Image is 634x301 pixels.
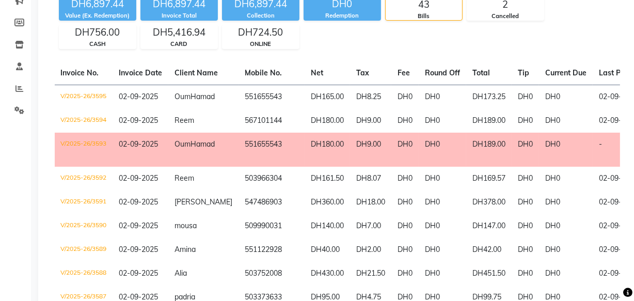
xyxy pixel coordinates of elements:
td: DH0 [391,85,419,109]
td: DH180.00 [305,133,350,167]
td: V/2025-26/3594 [54,109,113,133]
td: DH360.00 [305,191,350,214]
span: 02-09-2025 [119,139,158,149]
div: CASH [59,40,136,49]
span: 02-09-2025 [119,116,158,125]
td: DH0 [391,238,419,262]
div: ONLINE [223,40,299,49]
td: DH0 [391,133,419,167]
span: 02-09-2025 [119,197,158,207]
td: DH189.00 [466,133,512,167]
span: 02-09-2025 [119,173,158,183]
span: Oum [175,92,191,101]
td: DH189.00 [466,109,512,133]
span: 02-09-2025 [119,245,158,254]
span: Current Due [545,68,587,77]
td: V/2025-26/3590 [54,214,113,238]
td: DH173.25 [466,85,512,109]
span: Tax [356,68,369,77]
td: DH0 [419,85,466,109]
td: DH0 [512,238,539,262]
td: DH42.00 [466,238,512,262]
td: DH0 [419,262,466,286]
div: Cancelled [467,12,544,21]
td: DH430.00 [305,262,350,286]
td: DH451.50 [466,262,512,286]
td: DH21.50 [350,262,391,286]
td: 503752008 [239,262,305,286]
div: Redemption [304,11,381,20]
td: DH0 [539,214,593,238]
div: Bills [386,12,462,21]
span: 02-09-2025 [119,92,158,101]
td: DH0 [512,133,539,167]
span: Reem [175,173,194,183]
td: DH0 [539,85,593,109]
span: Hamad [191,139,215,149]
td: DH0 [539,262,593,286]
td: DH0 [419,109,466,133]
span: Client Name [175,68,218,77]
td: V/2025-26/3591 [54,191,113,214]
td: V/2025-26/3592 [54,167,113,191]
td: 503966304 [239,167,305,191]
td: 509990031 [239,214,305,238]
span: Net [311,68,323,77]
td: DH0 [512,85,539,109]
span: Amina [175,245,196,254]
td: DH0 [539,109,593,133]
td: V/2025-26/3589 [54,238,113,262]
td: DH0 [539,133,593,167]
td: DH0 [539,238,593,262]
td: V/2025-26/3593 [54,133,113,167]
td: 547486903 [239,191,305,214]
td: DH9.00 [350,109,391,133]
td: DH0 [419,191,466,214]
div: CARD [141,40,217,49]
div: DH724.50 [223,25,299,40]
td: DH0 [512,191,539,214]
span: Mobile No. [245,68,282,77]
span: [PERSON_NAME] [175,197,232,207]
td: DH165.00 [305,85,350,109]
span: Reem [175,116,194,125]
div: DH756.00 [59,25,136,40]
td: DH8.25 [350,85,391,109]
td: DH40.00 [305,238,350,262]
span: Fee [398,68,410,77]
span: Invoice Date [119,68,162,77]
td: DH0 [391,262,419,286]
span: 02-09-2025 [119,268,158,278]
span: 02-09-2025 [119,221,158,230]
td: DH0 [512,167,539,191]
td: 567101144 [239,109,305,133]
div: DH5,416.94 [141,25,217,40]
span: Round Off [425,68,460,77]
td: DH0 [419,214,466,238]
div: Invoice Total [140,11,218,20]
td: DH140.00 [305,214,350,238]
td: DH0 [419,167,466,191]
td: DH9.00 [350,133,391,167]
td: DH8.07 [350,167,391,191]
td: DH169.57 [466,167,512,191]
td: DH0 [391,167,419,191]
td: DH0 [512,109,539,133]
td: DH18.00 [350,191,391,214]
div: Value (Ex. Redemption) [59,11,136,20]
td: DH0 [391,214,419,238]
span: mousa [175,221,197,230]
td: 551122928 [239,238,305,262]
div: Collection [222,11,299,20]
span: Invoice No. [60,68,99,77]
td: DH0 [419,238,466,262]
td: DH0 [419,133,466,167]
td: DH147.00 [466,214,512,238]
td: DH0 [391,191,419,214]
td: 551655543 [239,85,305,109]
span: Hamad [191,92,215,101]
td: DH0 [512,262,539,286]
td: DH0 [391,109,419,133]
td: DH0 [512,214,539,238]
td: DH161.50 [305,167,350,191]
